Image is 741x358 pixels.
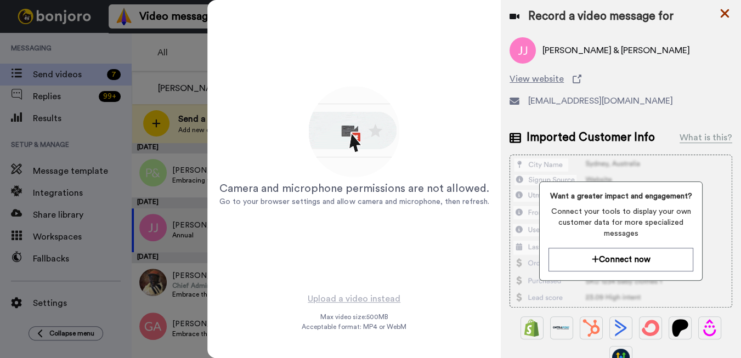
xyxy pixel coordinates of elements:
img: Drip [701,319,719,337]
div: Camera and microphone permissions are not allowed. [219,181,489,196]
img: Ontraport [553,319,570,337]
span: Acceptable format: MP4 or WebM [302,322,406,331]
div: What is this? [680,131,732,144]
button: Connect now [548,248,693,271]
img: Hubspot [582,319,600,337]
a: View website [510,72,732,86]
img: allow-access.gif [306,84,403,181]
span: Connect your tools to display your own customer data for more specialized messages [548,206,693,239]
span: Want a greater impact and engagement? [548,191,693,202]
img: ConvertKit [642,319,659,337]
span: Imported Customer Info [527,129,655,146]
img: Patreon [671,319,689,337]
img: Shopify [523,319,541,337]
span: [EMAIL_ADDRESS][DOMAIN_NAME] [528,94,673,107]
img: ActiveCampaign [612,319,630,337]
span: View website [510,72,564,86]
span: Go to your browser settings and allow camera and microphone, then refresh. [219,198,489,206]
span: Max video size: 500 MB [320,312,388,321]
button: Upload a video instead [304,292,404,306]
